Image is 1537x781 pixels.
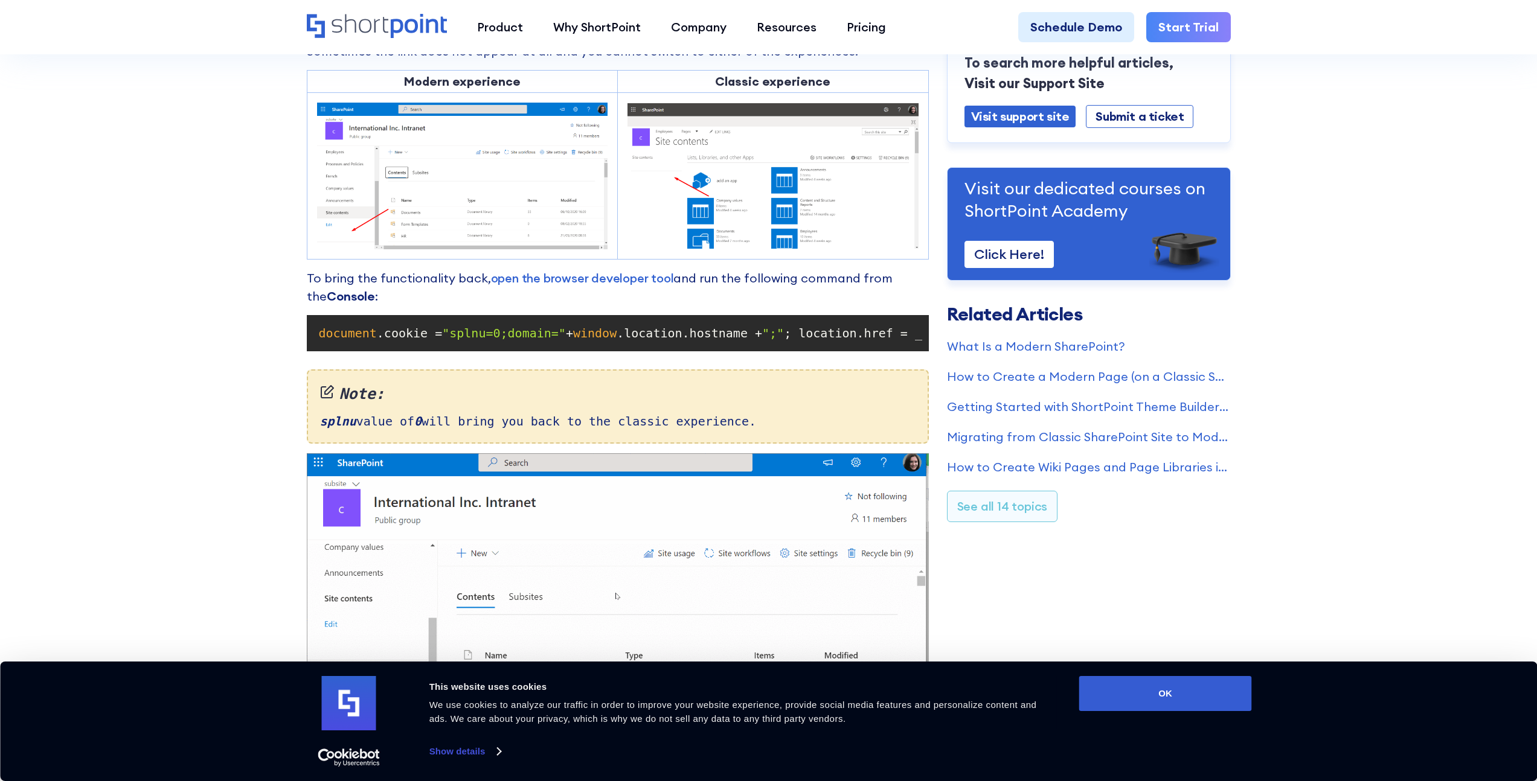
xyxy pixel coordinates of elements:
a: Visit support site [964,106,1076,127]
div: value of will bring you back to the classic experience. [307,369,929,444]
p: To bring the functionality back, and run the following command from the : [307,269,929,305]
div: Pricing [847,18,886,36]
a: Show details [429,742,501,760]
a: Start Trial [1146,12,1231,42]
em: splnu [320,414,356,429]
a: Home [307,14,448,40]
div: Company [671,18,727,36]
p: To search more helpful articles, Visit our Support Site [964,53,1213,94]
a: Why ShortPoint [538,12,656,42]
span: document [319,326,377,340]
span: ";" [762,326,784,340]
a: Resources [742,12,832,42]
em: 0 [414,414,422,429]
a: How to Create Wiki Pages and Page Libraries in SharePoint [947,458,1231,476]
div: This website uses cookies [429,680,1052,694]
div: Resources [757,18,817,36]
button: OK [1079,676,1252,711]
p: Visit our dedicated courses on ShortPoint Academy [964,177,1213,222]
a: Submit a ticket [1086,105,1193,128]
em: Note: [320,383,916,406]
a: Schedule Demo [1018,12,1134,42]
a: Migrating from Classic SharePoint Site to Modern SharePoint Site (SharePoint Online) [947,428,1231,446]
span: "splnu=0;domain=" [442,326,566,340]
a: Getting Started with ShortPoint Theme Builder - Classic SharePoint Sites (Part 1) [947,398,1231,416]
h3: Related Articles [947,305,1231,323]
a: Product [462,12,538,42]
span: .location.hostname + [617,326,762,340]
a: How to Create a Modern Page (on a Classic SharePoint Site) [947,368,1231,386]
strong: Modern experience [404,74,521,89]
a: What Is a Modern SharePoint? [947,337,1231,355]
span: window [573,326,617,340]
span: We use cookies to analyze our traffic in order to improve your website experience, provide social... [429,700,1037,724]
span: .cookie = [377,326,442,340]
div: Why ShortPoint [553,18,641,36]
a: See all 14 topics [947,491,1058,522]
span: + [566,326,573,340]
a: Company [656,12,742,42]
span: ; location.href = _spPageContextInfo.webServerRelativeUrl + [784,326,1213,340]
div: Product [477,18,523,36]
a: Pricing [832,12,901,42]
img: logo [322,676,376,730]
a: Click Here! [964,241,1054,268]
a: open the browser developer tool [491,270,674,285]
strong: Classic experience [715,74,830,89]
a: Usercentrics Cookiebot - opens in a new window [296,748,402,767]
strong: Console [327,288,375,304]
